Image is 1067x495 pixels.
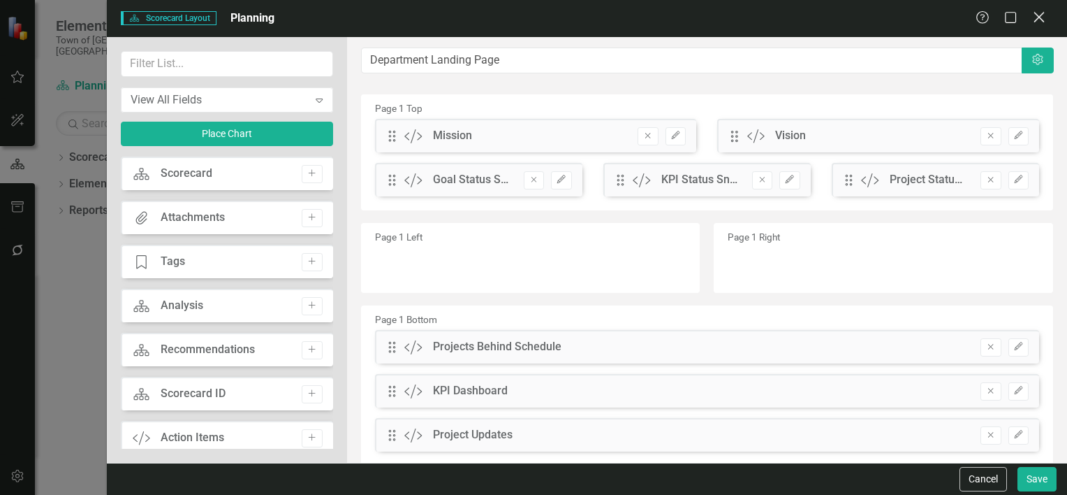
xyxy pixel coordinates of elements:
[161,210,225,226] div: Attachments
[361,48,1023,73] input: Layout Name
[433,427,513,443] div: Project Updates
[375,314,437,325] small: Page 1 Bottom
[433,339,561,355] div: Projects Behind Schedule
[433,128,472,144] div: Mission
[959,467,1007,492] button: Cancel
[433,172,510,188] div: Goal Status Snapshot
[121,122,333,146] button: Place Chart
[661,172,738,188] div: KPI Status Snapshot
[1017,467,1057,492] button: Save
[230,11,274,24] span: Planning
[161,254,185,270] div: Tags
[775,128,806,144] div: Vision
[131,92,308,108] div: View All Fields
[890,172,966,188] div: Project Status Snapshot
[161,298,203,314] div: Analysis
[161,342,255,358] div: Recommendations
[728,231,780,243] small: Page 1 Right
[161,430,224,446] div: Action Items
[375,231,422,243] small: Page 1 Left
[433,383,508,399] div: KPI Dashboard
[121,11,216,25] span: Scorecard Layout
[375,103,422,114] small: Page 1 Top
[161,386,226,402] div: Scorecard ID
[161,166,212,182] div: Scorecard
[121,51,333,77] input: Filter List...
